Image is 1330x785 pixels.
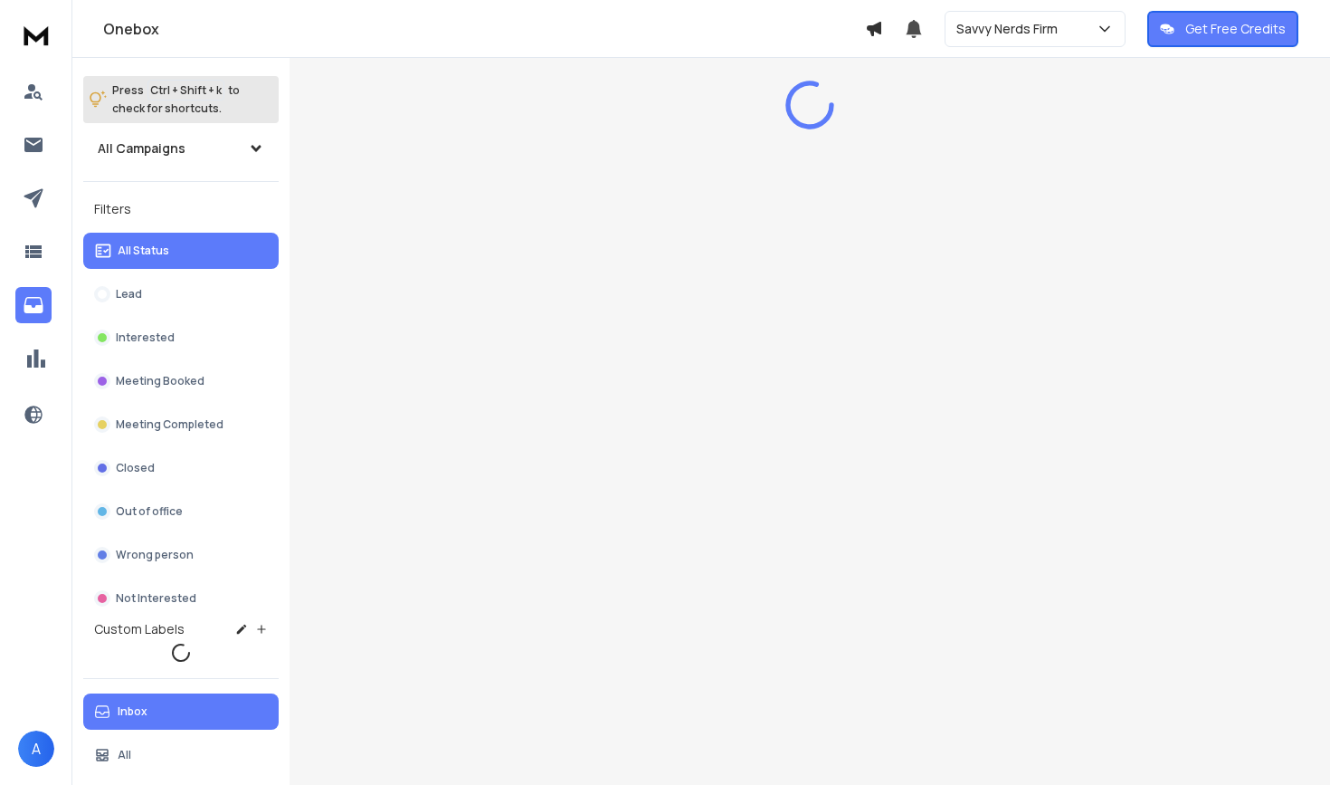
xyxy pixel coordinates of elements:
p: Lead [116,287,142,302]
p: Closed [116,461,155,475]
p: Meeting Booked [116,374,204,388]
button: Inbox [83,694,279,730]
p: All [118,748,131,762]
h1: Onebox [103,18,865,40]
p: Press to check for shortcuts. [112,81,240,118]
p: Get Free Credits [1185,20,1286,38]
img: logo [18,18,54,52]
button: All Campaigns [83,130,279,167]
h1: All Campaigns [98,139,185,158]
p: Not Interested [116,591,196,606]
button: Wrong person [83,537,279,573]
p: Out of office [116,504,183,519]
button: All [83,737,279,773]
p: Wrong person [116,548,194,562]
button: Closed [83,450,279,486]
button: A [18,731,54,767]
button: Interested [83,320,279,356]
p: Interested [116,330,175,345]
button: Not Interested [83,580,279,617]
button: Out of office [83,493,279,530]
button: Lead [83,276,279,312]
p: Savvy Nerds Firm [956,20,1065,38]
p: Meeting Completed [116,417,223,432]
h3: Custom Labels [94,620,185,638]
button: Meeting Completed [83,407,279,443]
h3: Filters [83,196,279,222]
span: Ctrl + Shift + k [147,80,224,101]
button: Meeting Booked [83,363,279,399]
p: All Status [118,244,169,258]
button: All Status [83,233,279,269]
p: Inbox [118,704,147,719]
button: Get Free Credits [1147,11,1298,47]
